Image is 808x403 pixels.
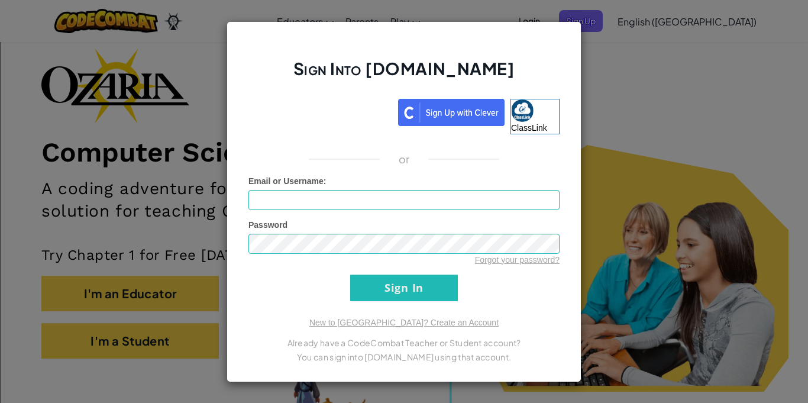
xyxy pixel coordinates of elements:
[511,99,534,122] img: classlink-logo-small.png
[5,47,803,58] div: Options
[248,57,560,92] h2: Sign Into [DOMAIN_NAME]
[511,123,547,133] span: ClassLink
[5,69,803,79] div: Rename
[399,152,410,166] p: or
[5,5,803,15] div: Sort A > Z
[248,176,324,186] span: Email or Username
[475,255,560,265] a: Forgot your password?
[243,98,398,124] iframe: Sign in with Google Button
[398,99,505,126] img: clever_sso_button@2x.png
[5,79,803,90] div: Move To ...
[248,175,327,187] label: :
[5,15,803,26] div: Sort New > Old
[350,275,458,301] input: Sign In
[5,58,803,69] div: Sign out
[248,220,287,230] span: Password
[5,37,803,47] div: Delete
[248,350,560,364] p: You can sign into [DOMAIN_NAME] using that account.
[5,26,803,37] div: Move To ...
[309,318,499,327] a: New to [GEOGRAPHIC_DATA]? Create an Account
[248,336,560,350] p: Already have a CodeCombat Teacher or Student account?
